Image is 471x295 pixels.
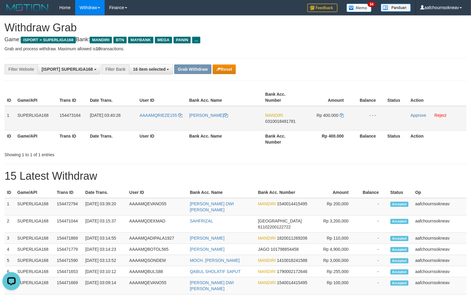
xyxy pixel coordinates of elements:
[54,244,83,255] td: 154471779
[189,113,228,118] a: [PERSON_NAME]
[127,255,187,266] td: AAAAMQSONDEM
[15,277,54,294] td: SUPERLIGA168
[385,89,408,106] th: Status
[277,269,307,274] span: Copy 1790002172646 to clipboard
[90,113,121,118] span: [DATE] 03:40:26
[88,89,137,106] th: Date Trans.
[38,64,100,74] button: [ISPORT] SUPERLIGA168
[265,119,296,124] span: Copy 0310018481781 to clipboard
[358,255,388,266] td: -
[5,64,38,74] div: Filter Website
[42,67,93,72] span: [ISPORT] SUPERLIGA168
[413,216,466,233] td: aafchournsokneav
[15,106,57,131] td: SUPERLIGA168
[390,258,408,263] span: Accepted
[190,219,213,223] a: SAHFRIZAL
[258,225,291,229] span: Copy 61102200122722 to clipboard
[413,255,466,266] td: aafchournsokneav
[5,3,50,12] img: MOTION_logo.png
[265,113,283,118] span: MANDIRI
[5,46,466,52] p: Grab and process withdraw. Maximum allowed is transactions.
[2,2,20,20] button: Open LiveChat chat widget
[408,130,466,147] th: Action
[353,106,385,131] td: - - -
[358,277,388,294] td: -
[83,266,127,277] td: [DATE] 03:10:12
[57,89,88,106] th: Trans ID
[187,187,255,198] th: Bank Acc. Name
[83,244,127,255] td: [DATE] 03:14:23
[353,130,385,147] th: Balance
[313,255,358,266] td: Rp 3,000,000
[388,187,413,198] th: Status
[5,130,15,147] th: ID
[83,277,127,294] td: [DATE] 03:09:14
[83,233,127,244] td: [DATE] 03:14:55
[258,247,269,252] span: JAGO
[408,89,466,106] th: Action
[5,255,15,266] td: 5
[277,201,307,206] span: Copy 1540014415495 to clipboard
[390,247,408,252] span: Accepted
[187,89,263,106] th: Bank Acc. Name
[88,130,137,147] th: Date Trans.
[434,113,446,118] a: Reject
[54,198,83,216] td: 154472794
[413,233,466,244] td: aafchournsokneav
[313,187,358,198] th: Amount
[15,130,57,147] th: Game/API
[83,187,127,198] th: Date Trans.
[413,187,466,198] th: Op
[277,258,307,263] span: Copy 1410018241588 to clipboard
[5,22,466,34] h1: Withdraw Grab
[190,201,234,212] a: [PERSON_NAME] DWI [PERSON_NAME]
[54,255,83,266] td: 154471590
[57,130,88,147] th: Trans ID
[129,64,173,74] button: 16 item selected
[353,89,385,106] th: Balance
[133,67,165,72] span: 16 item selected
[60,113,81,118] span: 154473164
[83,198,127,216] td: [DATE] 03:39:20
[128,37,153,43] span: MAYBANK
[413,266,466,277] td: aafchournsokneav
[127,244,187,255] td: AAAAMQBOTOL565
[192,37,200,43] span: ...
[258,201,276,206] span: MANDIRI
[358,198,388,216] td: -
[304,89,353,106] th: Amount
[413,277,466,294] td: aafchournsokneav
[358,233,388,244] td: -
[317,113,338,118] span: Rp 400.000
[5,170,466,182] h1: 15 Latest Withdraw
[127,233,187,244] td: AAAAMQADIPALA1927
[127,187,187,198] th: User ID
[54,187,83,198] th: Trans ID
[263,89,304,106] th: Bank Acc. Number
[358,216,388,233] td: -
[358,266,388,277] td: -
[390,269,408,275] span: Accepted
[137,130,187,147] th: User ID
[358,244,388,255] td: -
[313,244,358,255] td: Rp 4,900,000
[127,216,187,233] td: AAAAMQDEKMAD
[15,187,54,198] th: Game/API
[5,149,192,158] div: Showing 1 to 1 of 1 entries
[271,247,299,252] span: Copy 101798854458 to clipboard
[313,233,358,244] td: Rp 110,000
[390,202,408,207] span: Accepted
[140,113,182,118] a: AAAAMQRIEZE155
[213,64,236,74] button: Reset
[390,236,408,241] span: Accepted
[313,198,358,216] td: Rp 200,000
[5,198,15,216] td: 1
[5,37,466,43] h4: Game: Bank:
[258,258,276,263] span: MANDIRI
[174,64,211,74] button: Grab Withdraw
[127,266,187,277] td: AAAAMQBULS88
[174,37,191,43] span: PANIN
[190,258,240,263] a: MOCH. [PERSON_NAME]
[5,244,15,255] td: 4
[54,277,83,294] td: 154471669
